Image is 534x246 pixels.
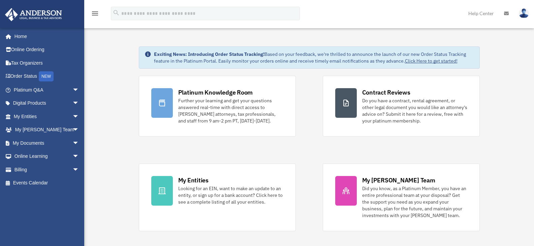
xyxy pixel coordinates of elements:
[178,176,209,184] div: My Entities
[5,176,89,190] a: Events Calendar
[5,97,89,110] a: Digital Productsarrow_drop_down
[323,76,480,137] a: Contract Reviews Do you have a contract, rental agreement, or other legal document you would like...
[323,164,480,231] a: My [PERSON_NAME] Team Did you know, as a Platinum Member, you have an entire professional team at...
[5,150,89,163] a: Online Learningarrow_drop_down
[5,110,89,123] a: My Entitiesarrow_drop_down
[178,185,283,205] div: Looking for an EIN, want to make an update to an entity, or sign up for a bank account? Click her...
[5,163,89,176] a: Billingarrow_drop_down
[113,9,120,16] i: search
[5,30,86,43] a: Home
[5,70,89,83] a: Order StatusNEW
[178,88,253,97] div: Platinum Knowledge Room
[5,123,89,137] a: My [PERSON_NAME] Teamarrow_drop_down
[72,136,86,150] span: arrow_drop_down
[139,164,296,231] a: My Entities Looking for an EIN, want to make an update to an entity, or sign up for a bank accoun...
[5,56,89,70] a: Tax Organizers
[362,97,467,124] div: Do you have a contract, rental agreement, or other legal document you would like an attorney's ad...
[39,71,54,81] div: NEW
[362,88,410,97] div: Contract Reviews
[154,51,264,57] strong: Exciting News: Introducing Order Status Tracking!
[139,76,296,137] a: Platinum Knowledge Room Further your learning and get your questions answered real-time with dire...
[5,83,89,97] a: Platinum Q&Aarrow_drop_down
[154,51,474,64] div: Based on your feedback, we're thrilled to announce the launch of our new Order Status Tracking fe...
[91,9,99,17] i: menu
[3,8,64,21] img: Anderson Advisors Platinum Portal
[5,43,89,57] a: Online Ordering
[91,12,99,17] a: menu
[72,83,86,97] span: arrow_drop_down
[362,185,467,219] div: Did you know, as a Platinum Member, you have an entire professional team at your disposal? Get th...
[178,97,283,124] div: Further your learning and get your questions answered real-time with direct access to [PERSON_NAM...
[519,8,529,18] img: User Pic
[5,136,89,150] a: My Documentsarrow_drop_down
[362,176,435,184] div: My [PERSON_NAME] Team
[72,97,86,110] span: arrow_drop_down
[72,163,86,177] span: arrow_drop_down
[72,150,86,164] span: arrow_drop_down
[72,110,86,124] span: arrow_drop_down
[72,123,86,137] span: arrow_drop_down
[405,58,458,64] a: Click Here to get started!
